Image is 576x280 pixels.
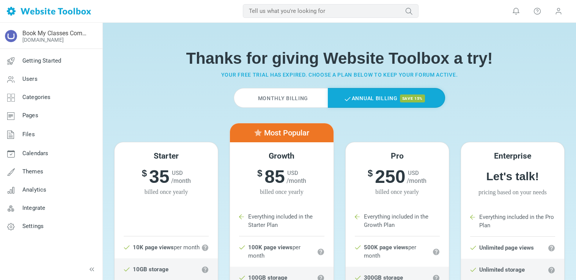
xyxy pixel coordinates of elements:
span: Integrate [22,204,45,211]
span: Calendars [22,150,48,157]
img: fetchedfavicon.ico [5,30,17,42]
span: Settings [22,223,44,230]
span: /month [407,177,426,184]
h5: Pro [346,151,449,161]
span: /month [286,177,306,184]
span: save 15% [400,94,425,102]
a: [DOMAIN_NAME] [22,37,64,43]
sup: $ [368,166,375,181]
h5: Growth [230,151,333,161]
h5: Starter [115,151,218,161]
li: Starter Plan [124,214,209,236]
sup: $ [257,166,264,181]
span: Getting Started [22,57,61,64]
li: per month [230,236,333,267]
span: Users [22,76,38,82]
strong: Unlimited page views [479,244,534,251]
span: Files [22,131,35,138]
strong: 10K page views [133,244,174,251]
span: USD [172,170,183,176]
h5: Enterprise [461,151,564,161]
sup: $ [142,166,149,181]
li: Everything included in the Pro Plan [470,206,555,237]
span: USD [287,170,298,176]
span: Analytics [22,186,46,193]
label: Monthly Billing [234,88,328,108]
span: billed once yearly [230,187,333,197]
h6: Let's talk! [461,170,564,183]
h5: Most Popular [235,128,328,137]
span: Themes [22,168,43,175]
li: Everything included in the Growth Plan [355,206,440,236]
span: billed once yearly [115,187,218,197]
a: Book My Classes Community Forum [22,30,88,37]
strong: Unlimited storage [479,266,525,273]
span: Categories [22,94,51,101]
span: billed once yearly [346,187,449,197]
small: Your free trial has expired. Choose a plan below to keep your forum active. [221,72,458,78]
li: per month [115,236,218,258]
input: Tell us what you're looking for [243,4,419,18]
strong: 10GB storage [133,266,168,273]
h6: 35 [115,166,218,188]
span: Pricing based on your needs [461,188,564,197]
li: Everything included in the Starter Plan [239,206,324,236]
span: Pages [22,112,38,119]
span: USD [408,170,419,176]
span: /month [171,177,191,184]
li: per month [346,236,449,267]
h6: 250 [346,166,449,188]
h6: 85 [230,166,333,188]
strong: 100K page views [248,244,293,251]
label: Annual Billing [328,88,445,108]
h1: Thanks for giving Website Toolbox a try! [109,49,570,68]
strong: 500K page views [364,244,408,251]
